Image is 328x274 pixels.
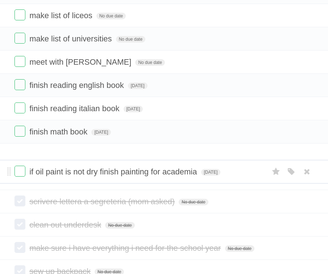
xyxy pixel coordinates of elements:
[201,169,221,176] span: [DATE]
[14,196,25,206] label: Done
[225,245,254,252] span: No due date
[135,59,165,66] span: No due date
[124,106,143,112] span: [DATE]
[14,102,25,113] label: Done
[14,33,25,44] label: Done
[128,82,148,89] span: [DATE]
[14,56,25,67] label: Done
[14,79,25,90] label: Done
[29,104,121,113] span: finish reading italian book
[14,242,25,253] label: Done
[91,129,111,136] span: [DATE]
[29,167,199,176] span: if oil paint is not dry finish painting for academia
[29,220,103,229] span: clean out underdesk
[29,197,177,206] span: scrivere lettera a segreteria (mom asked)
[29,57,133,67] span: meet with [PERSON_NAME]
[96,13,126,19] span: No due date
[29,243,223,253] span: make sure i have everything i need for the school year
[29,11,94,20] span: make list of liceos
[14,9,25,20] label: Done
[14,219,25,230] label: Done
[116,36,145,43] span: No due date
[14,126,25,137] label: Done
[179,199,208,205] span: No due date
[29,127,89,136] span: finish math book
[269,166,283,178] label: Star task
[29,34,113,43] span: make list of universities
[105,222,134,229] span: No due date
[14,166,25,177] label: Done
[29,81,126,90] span: finish reading english book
